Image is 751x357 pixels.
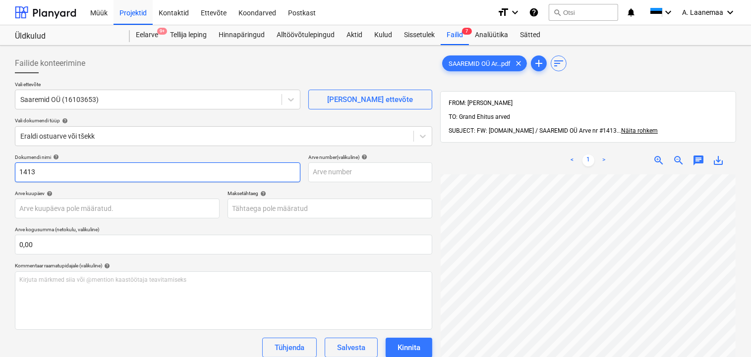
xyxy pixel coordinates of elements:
a: Tellija leping [164,25,213,45]
span: help [359,154,367,160]
input: Tähtaega pole määratud [228,199,432,218]
span: chat [693,154,704,166]
span: Näita rohkem [621,127,658,134]
div: Kommentaar raamatupidajale (valikuline) [15,262,432,269]
span: 7 [462,28,472,35]
span: help [258,191,266,197]
span: Failide konteerimine [15,57,85,69]
input: Arve kuupäeva pole määratud. [15,199,220,218]
i: keyboard_arrow_down [662,6,674,18]
p: Vali ettevõte [15,81,300,90]
span: help [51,154,59,160]
div: Dokumendi nimi [15,154,300,160]
input: Arve kogusumma (netokulu, valikuline) [15,235,432,255]
a: Sissetulek [398,25,441,45]
span: A. Laanemaa [682,8,723,16]
button: Otsi [549,4,618,21]
p: Arve kogusumma (netokulu, valikuline) [15,226,432,235]
a: Aktid [341,25,368,45]
div: Arve number (valikuline) [308,154,432,160]
a: Kulud [368,25,398,45]
span: clear [513,57,524,69]
div: Eelarve [130,25,164,45]
a: Alltöövõtulepingud [271,25,341,45]
span: 9+ [157,28,167,35]
div: Tühjenda [275,341,304,354]
div: Maksetähtaeg [228,190,432,197]
span: TO: Grand Ehitus arved [449,113,510,120]
a: Sätted [514,25,546,45]
i: keyboard_arrow_down [724,6,736,18]
span: zoom_in [653,154,665,166]
span: help [60,118,68,124]
a: Next page [598,154,610,166]
div: Arve kuupäev [15,190,220,197]
span: zoom_out [673,154,685,166]
button: [PERSON_NAME] ettevõte [308,90,432,109]
div: Kinnita [398,341,420,354]
span: FROM: [PERSON_NAME] [449,100,513,106]
div: Salvesta [337,341,365,354]
div: Üldkulud [15,31,118,42]
a: Page 1 is your current page [582,154,594,166]
div: [PERSON_NAME] ettevõte [328,93,413,106]
span: ... [617,127,658,134]
i: Abikeskus [529,6,539,18]
i: notifications [626,6,636,18]
div: Vali dokumendi tüüp [15,117,432,124]
span: help [45,191,53,197]
span: help [102,263,110,269]
i: format_size [497,6,509,18]
a: Analüütika [469,25,514,45]
input: Arve number [308,162,432,182]
a: Previous page [567,154,578,166]
span: SUBJECT: FW: [DOMAIN_NAME] / SAAREMID OÜ Arve nr #1413 [449,127,617,134]
span: SAAREMID OÜ Ar...pdf [443,60,517,67]
a: Failid7 [441,25,469,45]
span: search [553,8,561,16]
iframe: Chat Widget [701,309,751,357]
div: Failid [441,25,469,45]
a: Eelarve9+ [130,25,164,45]
i: keyboard_arrow_down [509,6,521,18]
input: Dokumendi nimi [15,162,300,182]
span: add [533,57,545,69]
span: save_alt [712,154,724,166]
span: sort [553,57,565,69]
div: SAAREMID OÜ Ar...pdf [442,55,527,71]
a: Hinnapäringud [213,25,271,45]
